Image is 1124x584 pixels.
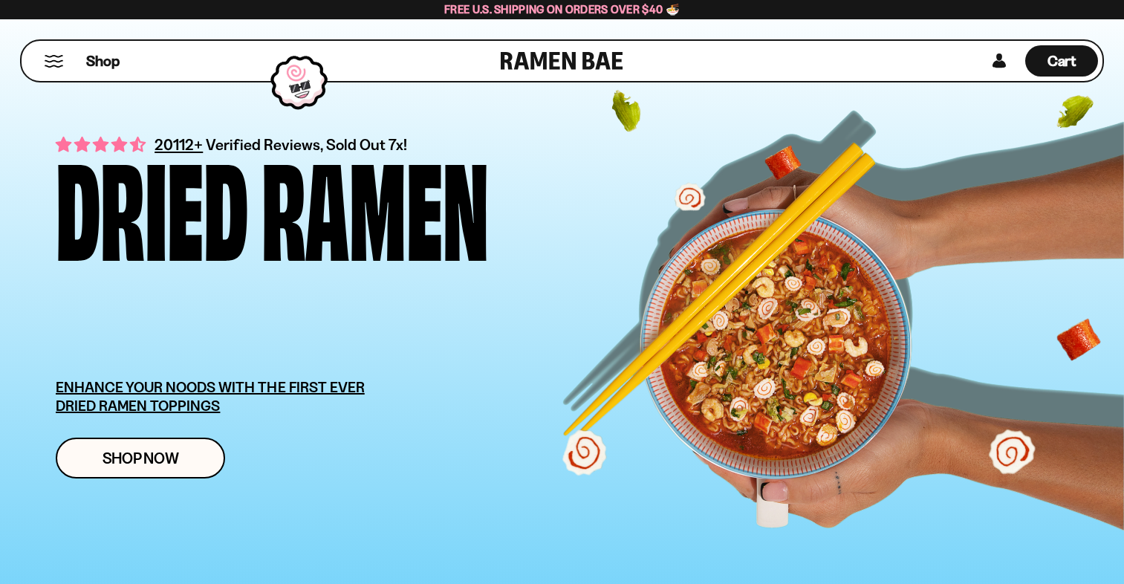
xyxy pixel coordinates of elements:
span: Shop Now [103,450,179,466]
a: Shop Now [56,438,225,478]
a: Cart [1025,41,1098,81]
span: Free U.S. Shipping on Orders over $40 🍜 [444,2,680,16]
button: Mobile Menu Trigger [44,55,64,68]
a: Shop [86,45,120,77]
span: Cart [1047,52,1076,70]
span: Shop [86,51,120,71]
div: Dried [56,152,248,254]
div: Ramen [261,152,489,254]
